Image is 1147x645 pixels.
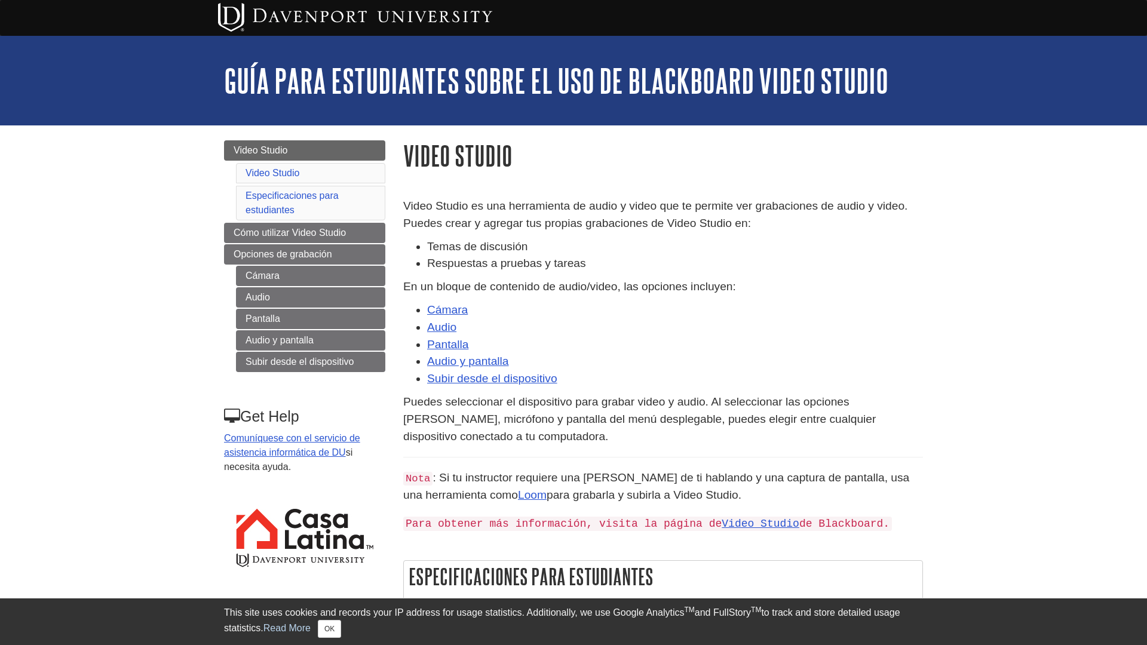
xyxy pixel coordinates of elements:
[224,431,384,474] p: si necesita ayuda.
[403,517,892,531] code: Para obtener más información, visita la página de de Blackboard.
[427,355,509,367] a: Audio y pantalla
[236,287,385,308] a: Audio
[403,140,923,171] h1: Video Studio
[246,191,339,215] a: Especificaciones para estudiantes
[236,266,385,286] a: Cámara
[427,255,923,272] li: Respuestas a pruebas y tareas
[263,623,311,633] a: Read More
[427,303,468,316] a: Cámara
[427,238,923,256] li: Temas de discusión
[224,408,384,425] h3: Get Help
[224,244,385,265] a: Opciones de grabación
[236,309,385,329] a: Pantalla
[236,352,385,372] a: Subir desde el dispositivo
[224,62,888,99] a: Guía para estudiantes sobre el uso de Blackboard Video Studio
[403,394,923,445] p: Puedes seleccionar el dispositivo para grabar video y audio. Al seleccionar las opciones [PERSON_...
[427,338,468,351] a: Pantalla
[403,472,433,486] code: Nota
[403,469,923,504] p: : Si tu instructor requiere una [PERSON_NAME] de ti hablando y una captura de pantalla, usa una h...
[404,561,922,592] h2: Especificaciones para estudiantes
[318,620,341,638] button: Close
[224,140,385,161] a: Video Studio
[427,321,456,333] a: Audio
[403,198,923,232] p: Video Studio es una herramienta de audio y video que te permite ver grabaciones de audio y video....
[218,3,492,32] img: Davenport University
[224,433,360,457] a: Comuníquese con el servicio de asistencia informática de DU
[427,372,557,385] a: Subir desde el dispositivo
[403,278,923,296] p: En un bloque de contenido de audio/video, las opciones incluyen:
[234,228,346,238] span: Cómo utilizar Video Studio
[518,489,547,501] a: Loom
[684,606,694,614] sup: TM
[246,168,299,178] a: Video Studio
[722,518,799,530] a: Video Studio
[751,606,761,614] sup: TM
[224,223,385,243] a: Cómo utilizar Video Studio
[234,249,332,259] span: Opciones de grabación
[224,606,923,638] div: This site uses cookies and records your IP address for usage statistics. Additionally, we use Goo...
[236,330,385,351] a: Audio y pantalla
[234,145,287,155] span: Video Studio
